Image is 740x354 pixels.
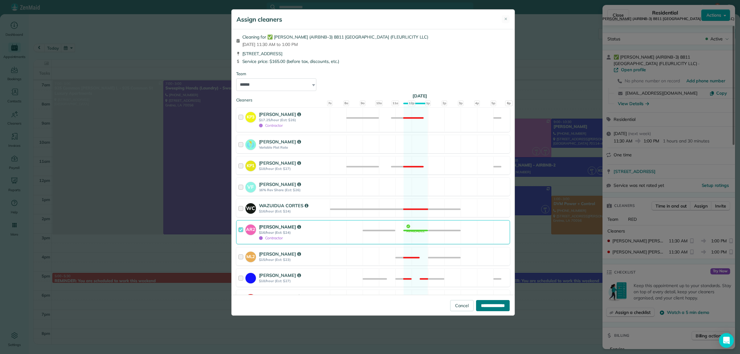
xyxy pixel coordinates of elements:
[259,123,283,128] span: Contractor
[450,300,474,311] a: Cancel
[259,203,308,208] strong: WAZUIDUA CORTES
[236,15,282,24] h5: Assign cleaners
[259,230,328,235] strong: $16/hour (Est: $24)
[245,294,256,303] strong: CG1
[504,16,508,22] span: ✕
[245,203,256,212] strong: WC
[236,97,510,99] div: Cleaners
[259,111,301,117] strong: [PERSON_NAME]
[245,224,256,233] strong: AR2
[259,272,301,278] strong: [PERSON_NAME]
[245,252,256,260] strong: ML2
[259,224,301,230] strong: [PERSON_NAME]
[259,251,301,257] strong: [PERSON_NAME]
[259,167,328,171] strong: $18/hour (Est: $27)
[259,294,301,299] strong: [PERSON_NAME]
[259,145,328,150] strong: Variable Flat Rate
[719,333,734,348] div: Open Intercom Messenger
[259,257,328,262] strong: $15/hour (Est: $23)
[245,161,256,169] strong: KP1
[236,58,510,64] div: Service price: $165.00 (before tax, discounts, etc.)
[259,160,301,166] strong: [PERSON_NAME]
[259,188,328,192] strong: 16% Rev Share (Est: $26)
[245,182,256,191] strong: VF
[259,279,328,283] strong: $18/hour (Est: $27)
[259,236,283,240] span: Contractor
[242,34,429,40] span: Cleaning for ✅ [PERSON_NAME] (AIRBNB-3) 8811 [GEOGRAPHIC_DATA] (FLEURLICITY LLC)
[259,118,328,122] strong: $17.25/hour (Est: $26)
[259,139,301,145] strong: [PERSON_NAME]
[236,71,510,77] div: Team
[245,112,256,120] strong: KP3
[259,209,328,213] strong: $16/hour (Est: $24)
[236,51,510,57] div: [STREET_ADDRESS]
[259,181,301,187] strong: [PERSON_NAME]
[242,41,429,47] span: [DATE] 11:30 AM to 1:00 PM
